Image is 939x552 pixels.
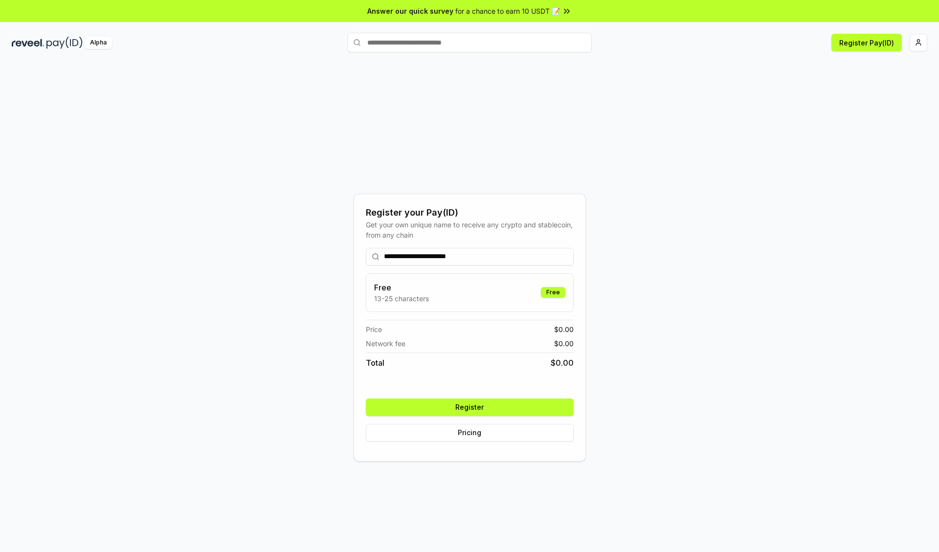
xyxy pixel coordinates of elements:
[367,6,453,16] span: Answer our quick survey
[554,324,574,334] span: $ 0.00
[85,37,112,49] div: Alpha
[12,37,45,49] img: reveel_dark
[541,287,565,298] div: Free
[554,338,574,349] span: $ 0.00
[551,357,574,369] span: $ 0.00
[366,424,574,442] button: Pricing
[831,34,902,51] button: Register Pay(ID)
[374,293,429,304] p: 13-25 characters
[366,220,574,240] div: Get your own unique name to receive any crypto and stablecoin, from any chain
[366,398,574,416] button: Register
[366,206,574,220] div: Register your Pay(ID)
[366,357,384,369] span: Total
[366,338,405,349] span: Network fee
[366,324,382,334] span: Price
[455,6,560,16] span: for a chance to earn 10 USDT 📝
[374,282,429,293] h3: Free
[46,37,83,49] img: pay_id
